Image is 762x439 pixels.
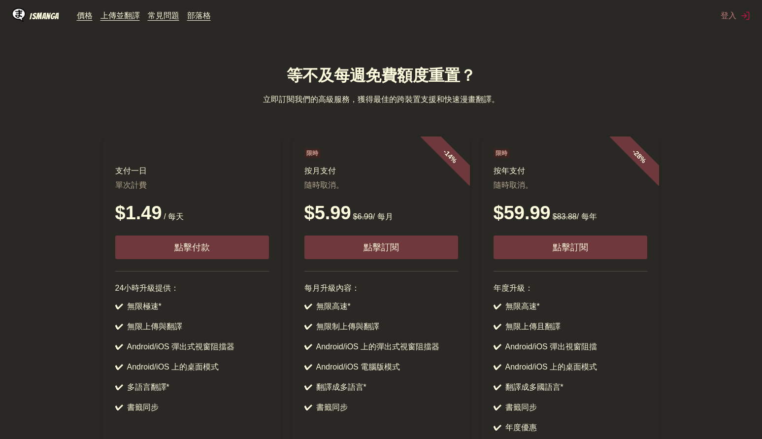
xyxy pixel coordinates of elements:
[115,403,269,413] li: 書籤同步
[77,10,93,20] a: 價格
[115,362,269,372] li: Android/iOS 上的桌面模式
[115,180,269,191] p: 單次計費
[494,403,647,413] li: 書籤同步
[304,363,312,371] b: ✔
[304,342,458,352] li: Android/iOS 上的彈出式視窗阻擋器
[494,166,647,176] h3: 按年支付
[115,283,269,294] p: 24小時升級提供：
[115,342,123,351] b: ✔
[115,363,123,371] b: ✔
[494,363,501,371] b: ✔
[115,322,269,332] li: 無限上傳與翻譯
[420,127,479,186] div: - 14 %
[8,65,754,87] h1: 等不及每週免費額度重置？
[304,302,312,310] b: ✔
[187,10,211,20] a: 部落格
[304,166,458,176] h3: 按月支付
[115,403,123,411] b: ✔
[304,203,458,224] div: $5.99
[494,236,647,259] button: 點擊訂閱
[304,148,321,158] span: 限時
[494,423,501,432] b: ✔
[115,302,123,310] b: ✔
[304,283,458,294] p: 每月升級內容：
[551,212,597,221] small: / 每年
[115,383,123,391] b: ✔
[115,302,269,312] li: 無限極速*
[553,212,577,221] s: $83.88
[353,212,373,221] s: $6.99
[494,302,647,312] li: 無限高速*
[304,322,458,332] li: 無限制上傳與翻譯
[100,10,140,20] a: 上傳並翻譯
[115,382,269,393] li: 多語言翻譯*
[304,362,458,372] li: Android/iOS 電腦版模式
[304,322,312,331] b: ✔
[494,383,501,391] b: ✔
[494,322,647,332] li: 無限上傳且翻譯
[304,382,458,393] li: 翻譯成多語言*
[115,166,269,176] h3: 支付一日
[721,10,750,21] button: 登入
[494,180,647,191] p: 隨時取消。
[304,302,458,312] li: 無限高速*
[12,8,26,22] img: IsManga Logo
[494,342,647,352] li: Android/iOS 彈出視窗阻擋
[304,236,458,259] button: 點擊訂閱
[115,342,269,352] li: Android/iOS 彈出式視窗阻擋器
[162,212,184,221] small: / 每天
[304,180,458,191] p: 隨時取消。
[494,302,501,310] b: ✔
[740,11,750,21] img: Sign out
[115,236,269,259] button: 點擊付款
[494,382,647,393] li: 翻譯成多國語言*
[351,212,393,221] small: / 每月
[115,322,123,331] b: ✔
[494,362,647,372] li: Android/iOS 上的桌面模式
[494,403,501,411] b: ✔
[494,322,501,331] b: ✔
[115,203,269,224] div: $1.49
[304,342,312,351] b: ✔
[494,423,647,433] li: 年度優惠
[494,283,647,294] p: 年度升級：
[304,403,458,413] li: 書籤同步
[12,8,77,24] a: IsManga LogoIsManga
[148,10,179,20] a: 常見問題
[494,148,510,158] span: 限時
[304,383,312,391] b: ✔
[304,403,312,411] b: ✔
[8,95,754,105] p: 立即訂閱我們的高級服務，獲得最佳的跨裝置支援和快速漫畫翻譯。
[30,11,59,21] div: IsManga
[609,127,668,186] div: - 28 %
[494,342,501,351] b: ✔
[494,203,647,224] div: $59.99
